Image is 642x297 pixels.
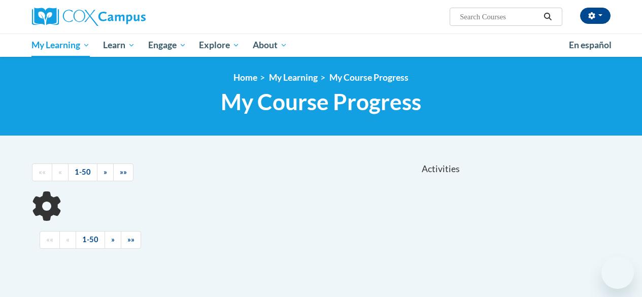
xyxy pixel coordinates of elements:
[562,35,618,56] a: En español
[233,72,257,83] a: Home
[246,34,294,57] a: About
[31,39,90,51] span: My Learning
[113,163,133,181] a: End
[127,235,134,244] span: »»
[32,8,146,26] img: Cox Campus
[59,231,76,249] a: Previous
[66,235,70,244] span: «
[459,11,540,23] input: Search Courses
[46,235,53,244] span: ««
[142,34,193,57] a: Engage
[580,8,611,24] button: Account Settings
[52,163,69,181] a: Previous
[253,39,287,51] span: About
[121,231,141,249] a: End
[104,168,107,176] span: »
[422,163,460,175] span: Activities
[120,168,127,176] span: »»
[32,8,215,26] a: Cox Campus
[199,39,240,51] span: Explore
[569,40,612,50] span: En español
[148,39,186,51] span: Engage
[221,88,421,115] span: My Course Progress
[601,256,634,289] iframe: Button to launch messaging window
[39,168,46,176] span: ««
[329,72,409,83] a: My Course Progress
[97,163,114,181] a: Next
[68,163,97,181] a: 1-50
[32,163,52,181] a: Begining
[96,34,142,57] a: Learn
[192,34,246,57] a: Explore
[58,168,62,176] span: «
[40,231,60,249] a: Begining
[24,34,618,57] div: Main menu
[105,231,121,249] a: Next
[269,72,318,83] a: My Learning
[76,231,105,249] a: 1-50
[540,11,555,23] button: Search
[103,39,135,51] span: Learn
[25,34,97,57] a: My Learning
[111,235,115,244] span: »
